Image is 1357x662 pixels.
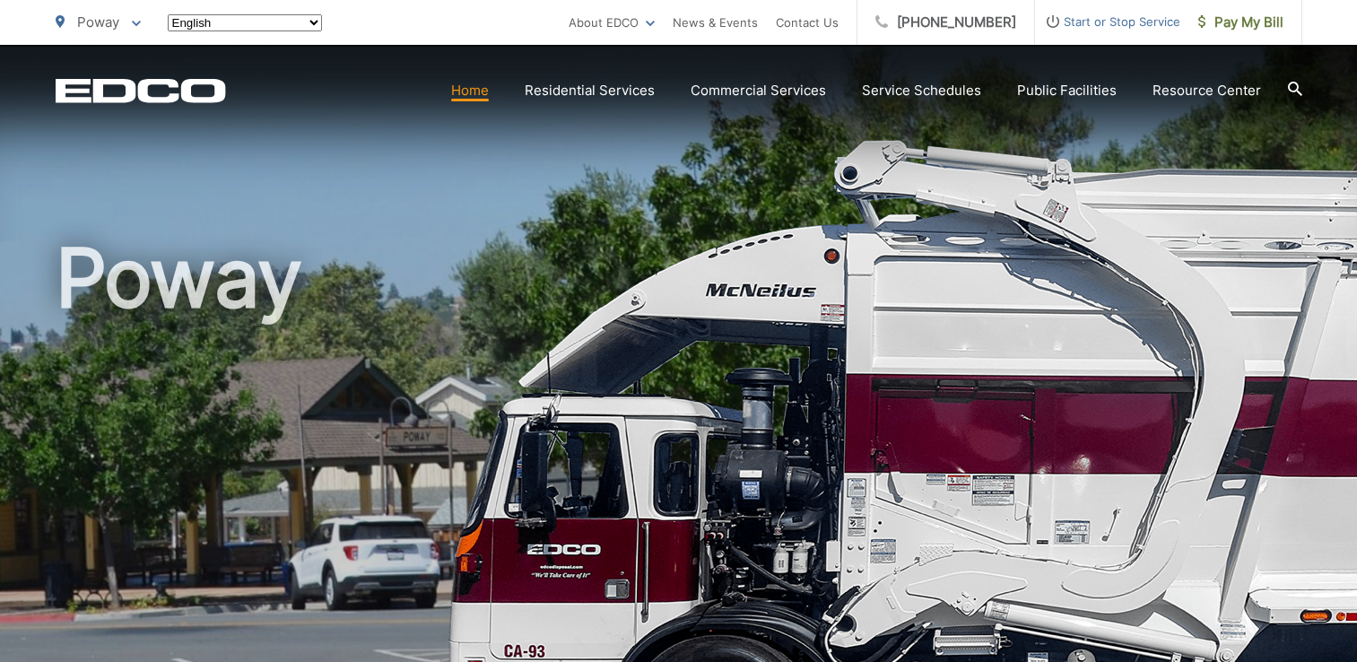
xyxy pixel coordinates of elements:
[1198,12,1283,33] span: Pay My Bill
[168,14,322,31] select: Select a language
[451,80,489,101] a: Home
[1017,80,1117,101] a: Public Facilities
[525,80,655,101] a: Residential Services
[862,80,981,101] a: Service Schedules
[673,12,758,33] a: News & Events
[1153,80,1261,101] a: Resource Center
[77,13,119,30] span: Poway
[56,78,226,103] a: EDCD logo. Return to the homepage.
[776,12,839,33] a: Contact Us
[569,12,655,33] a: About EDCO
[691,80,826,101] a: Commercial Services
